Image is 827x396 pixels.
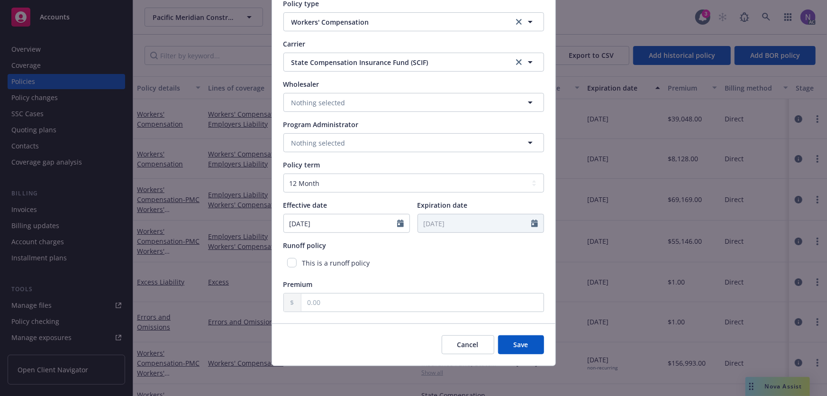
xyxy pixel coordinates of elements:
[397,220,404,227] svg: Calendar
[283,53,544,72] button: State Compensation Insurance Fund (SCIF)clear selection
[291,138,345,148] span: Nothing selected
[283,133,544,152] button: Nothing selected
[291,98,345,108] span: Nothing selected
[283,241,327,250] span: Runoff policy
[531,220,538,227] svg: Calendar
[301,294,544,312] input: 0.00
[283,12,544,31] button: Workers' Compensationclear selection
[283,93,544,112] button: Nothing selected
[513,16,525,28] a: clear selection
[498,335,544,354] button: Save
[283,120,359,129] span: Program Administrator
[291,17,501,27] span: Workers' Compensation
[283,39,306,48] span: Carrier
[442,335,494,354] button: Cancel
[283,280,313,289] span: Premium
[291,57,501,67] span: State Compensation Insurance Fund (SCIF)
[283,80,319,89] span: Wholesaler
[418,201,468,210] span: Expiration date
[284,214,397,232] input: MM/DD/YYYY
[283,254,544,272] div: This is a runoff policy
[418,214,531,232] input: MM/DD/YYYY
[283,201,327,210] span: Effective date
[514,340,528,349] span: Save
[283,160,320,169] span: Policy term
[457,340,479,349] span: Cancel
[513,56,525,68] a: clear selection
